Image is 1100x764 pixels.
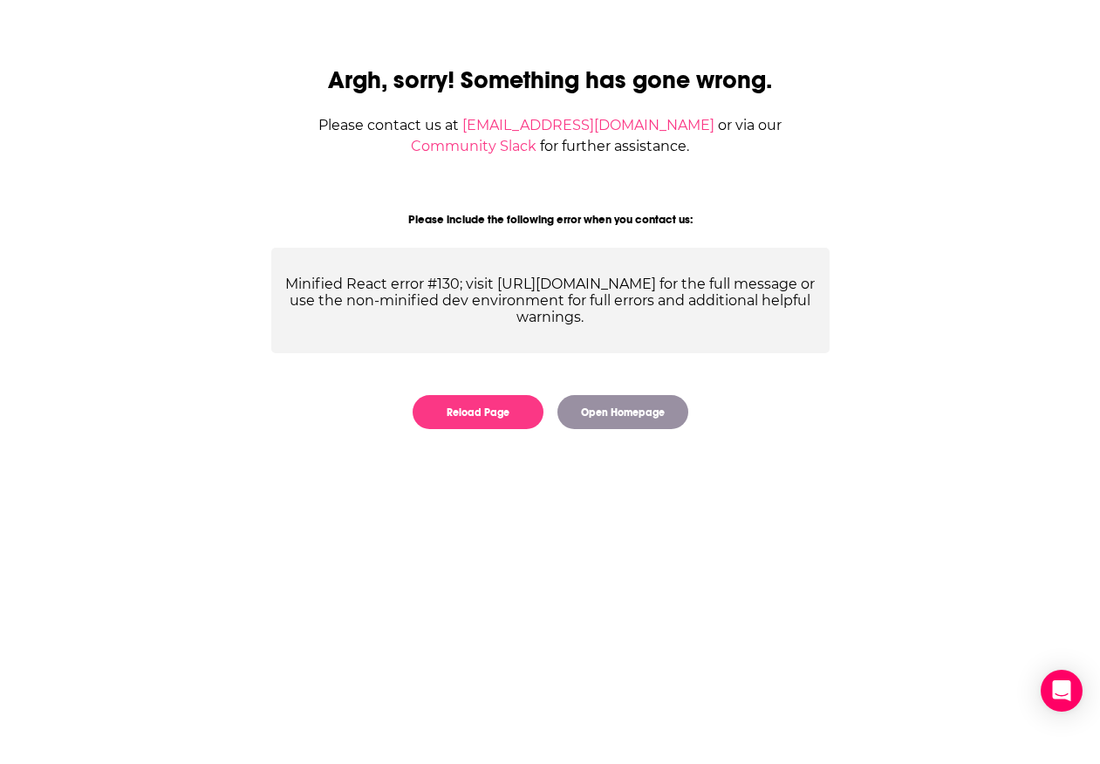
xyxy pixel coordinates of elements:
[462,117,714,133] a: [EMAIL_ADDRESS][DOMAIN_NAME]
[271,213,830,227] div: Please include the following error when you contact us:
[557,395,688,429] button: Open Homepage
[271,115,830,157] div: Please contact us at or via our for further assistance.
[413,395,543,429] button: Reload Page
[271,248,830,353] div: Minified React error #130; visit [URL][DOMAIN_NAME] for the full message or use the non-minified ...
[1041,670,1083,712] div: Open Intercom Messenger
[271,65,830,95] h2: Argh, sorry! Something has gone wrong.
[411,138,536,154] a: Community Slack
